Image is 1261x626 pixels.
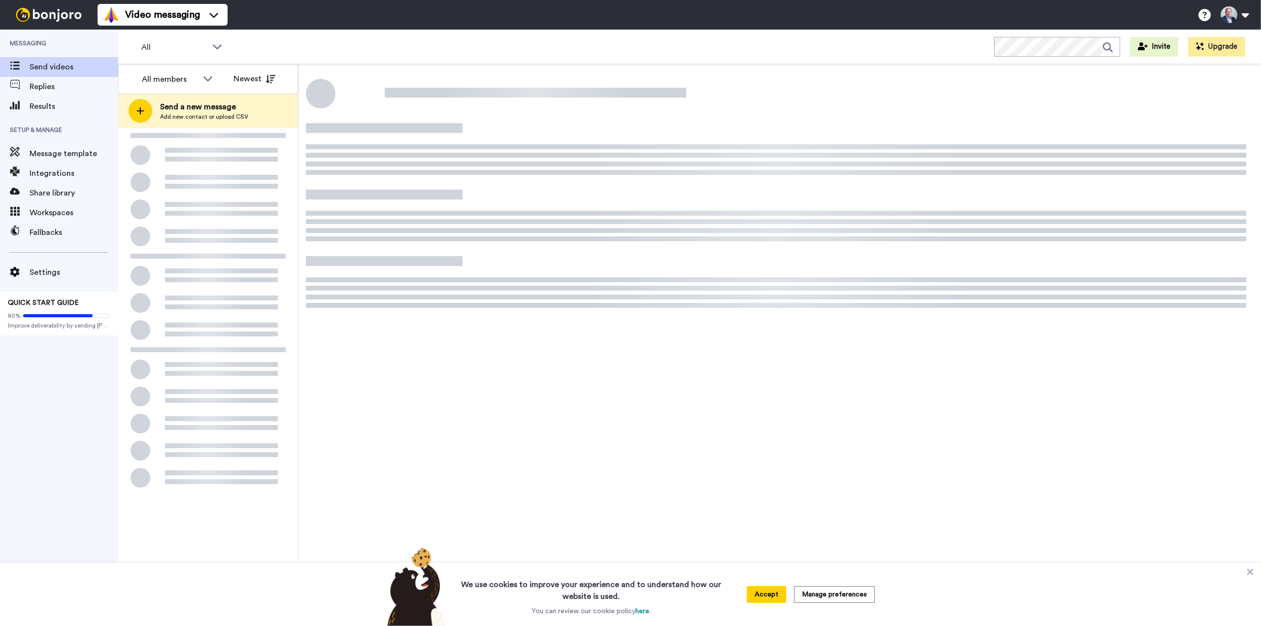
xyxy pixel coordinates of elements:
h3: We use cookies to improve your experience and to understand how our website is used. [451,573,731,602]
button: Manage preferences [794,586,875,603]
span: Share library [30,187,118,199]
img: bj-logo-header-white.svg [12,8,86,22]
p: You can review our cookie policy . [531,606,651,616]
div: All members [142,73,198,85]
button: Invite [1130,37,1178,57]
span: Settings [30,266,118,278]
span: 80% [8,312,21,320]
span: Fallbacks [30,227,118,238]
span: Add new contact or upload CSV [160,113,248,121]
button: Accept [747,586,786,603]
span: Integrations [30,167,118,179]
span: Send videos [30,61,118,73]
button: Upgrade [1188,37,1245,57]
button: Newest [226,69,283,89]
span: Send a new message [160,101,248,113]
span: Improve deliverability by sending [PERSON_NAME]’s from your own email [8,322,110,329]
span: All [141,41,207,53]
img: vm-color.svg [103,7,119,23]
span: Message template [30,148,118,160]
span: Results [30,100,118,112]
img: bear-with-cookie.png [378,547,451,626]
a: here [635,608,649,615]
span: Workspaces [30,207,118,219]
span: Replies [30,81,118,93]
span: Video messaging [125,8,200,22]
span: QUICK START GUIDE [8,299,79,306]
